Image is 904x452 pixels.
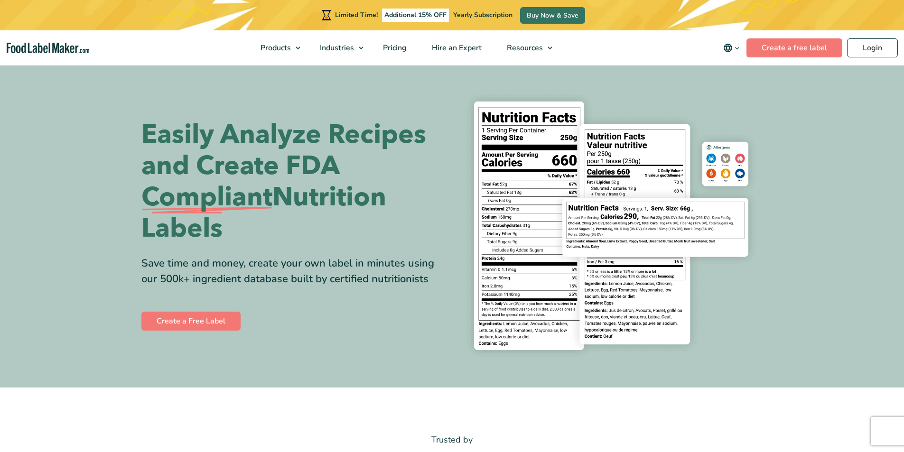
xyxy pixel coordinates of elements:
[382,9,449,22] span: Additional 15% OFF
[494,30,557,65] a: Resources
[141,119,445,244] h1: Easily Analyze Recipes and Create FDA Nutrition Labels
[141,256,445,287] div: Save time and money, create your own label in minutes using our 500k+ ingredient database built b...
[429,43,483,53] span: Hire an Expert
[317,43,355,53] span: Industries
[746,38,842,57] a: Create a free label
[248,30,305,65] a: Products
[308,30,368,65] a: Industries
[520,7,585,24] a: Buy Now & Save
[141,433,763,447] p: Trusted by
[453,10,513,19] span: Yearly Subscription
[504,43,544,53] span: Resources
[371,30,417,65] a: Pricing
[419,30,492,65] a: Hire an Expert
[335,10,378,19] span: Limited Time!
[141,312,241,331] a: Create a Free Label
[380,43,408,53] span: Pricing
[141,182,272,213] span: Compliant
[847,38,898,57] a: Login
[258,43,292,53] span: Products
